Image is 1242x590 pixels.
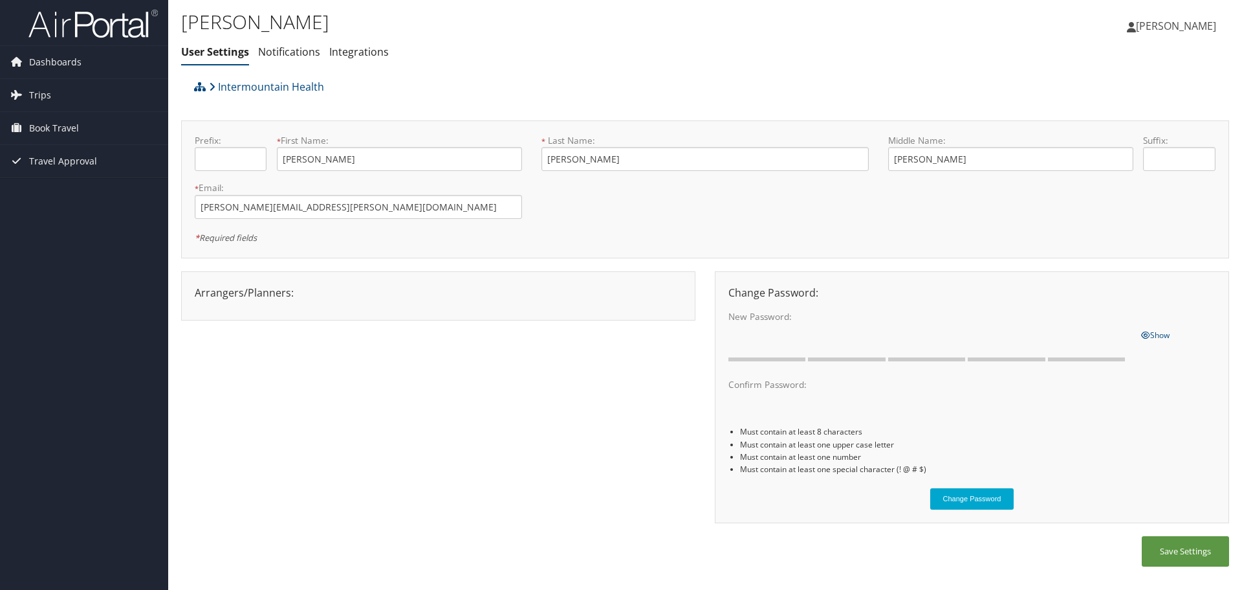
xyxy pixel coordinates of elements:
div: Arrangers/Planners: [185,285,692,301]
h1: [PERSON_NAME] [181,8,880,36]
a: Notifications [258,45,320,59]
label: Email: [195,181,522,194]
a: Intermountain Health [209,74,324,100]
a: Integrations [329,45,389,59]
div: Change Password: [719,285,1225,301]
a: Show [1141,327,1170,341]
span: Dashboards [29,46,82,78]
em: Required fields [195,232,257,244]
li: Must contain at least one number [740,451,1215,463]
span: Travel Approval [29,145,97,177]
a: User Settings [181,45,249,59]
img: airportal-logo.png [28,8,158,39]
span: Book Travel [29,112,79,144]
a: [PERSON_NAME] [1127,6,1229,45]
label: First Name: [277,134,522,147]
li: Must contain at least one upper case letter [740,438,1215,451]
label: New Password: [728,310,1131,323]
span: [PERSON_NAME] [1136,19,1216,33]
span: Show [1141,330,1170,341]
span: Trips [29,79,51,111]
button: Save Settings [1142,536,1229,567]
button: Change Password [930,488,1014,510]
label: Prefix: [195,134,267,147]
label: Middle Name: [888,134,1133,147]
label: Last Name: [541,134,869,147]
label: Suffix: [1143,134,1215,147]
li: Must contain at least one special character (! @ # $) [740,463,1215,475]
label: Confirm Password: [728,378,1131,391]
li: Must contain at least 8 characters [740,425,1215,438]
